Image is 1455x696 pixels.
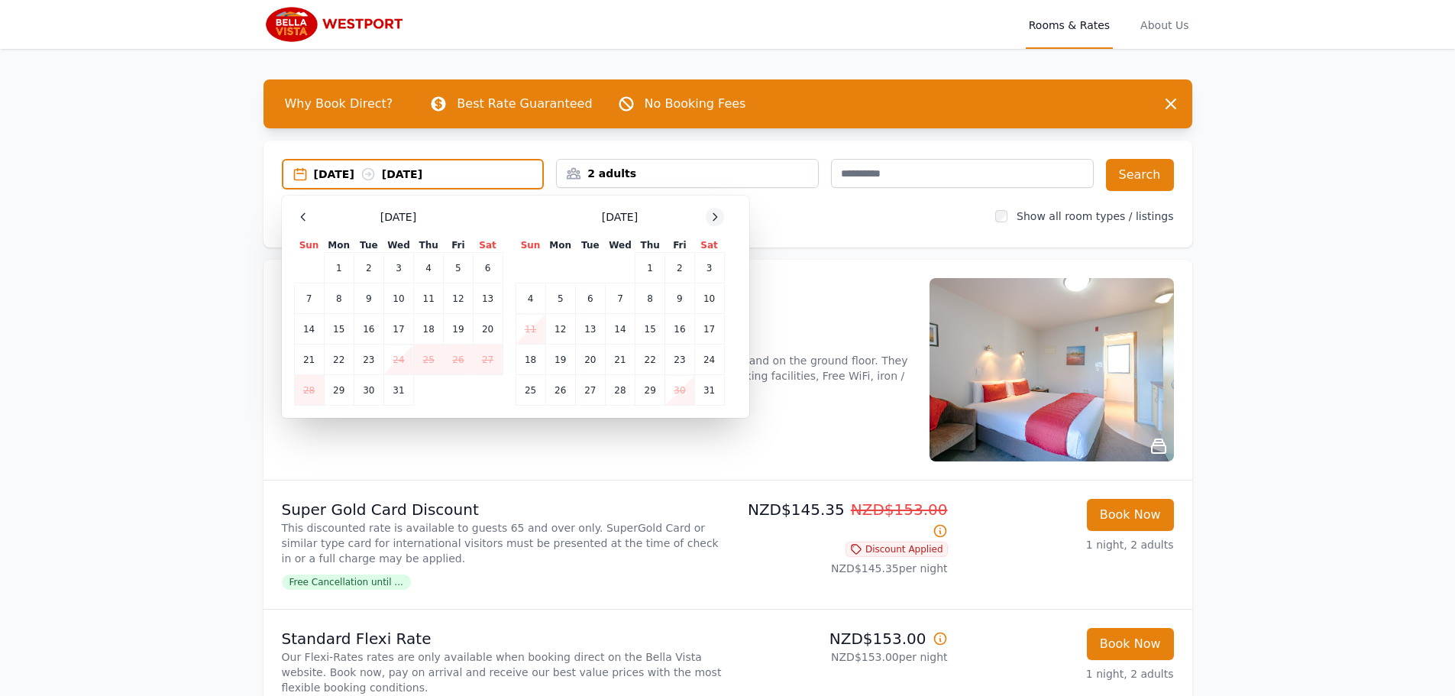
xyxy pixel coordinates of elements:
td: 22 [324,345,354,375]
td: 27 [473,345,503,375]
div: 2 adults [557,166,818,181]
button: Search [1106,159,1174,191]
td: 29 [635,375,665,406]
td: 11 [516,314,545,345]
th: Tue [575,238,605,253]
td: 17 [694,314,724,345]
label: Show all room types / listings [1017,210,1173,222]
span: NZD$153.00 [851,500,948,519]
p: Standard Flexi Rate [282,628,722,649]
th: Wed [605,238,635,253]
td: 20 [575,345,605,375]
td: 5 [545,283,575,314]
td: 2 [354,253,383,283]
td: 22 [635,345,665,375]
span: Why Book Direct? [273,89,406,119]
p: Best Rate Guaranteed [457,95,592,113]
p: NZD$153.00 per night [734,649,948,665]
td: 18 [516,345,545,375]
td: 24 [383,345,413,375]
p: Our Flexi-Rates rates are only available when booking direct on the Bella Vista website. Book now... [282,649,722,695]
p: 1 night, 2 adults [960,537,1174,552]
td: 21 [294,345,324,375]
td: 31 [694,375,724,406]
th: Sun [516,238,545,253]
td: 8 [635,283,665,314]
p: No Booking Fees [645,95,746,113]
th: Sun [294,238,324,253]
div: [DATE] [DATE] [314,167,543,182]
td: 9 [665,283,694,314]
p: NZD$145.35 [734,499,948,542]
th: Tue [354,238,383,253]
button: Book Now [1087,628,1174,660]
td: 28 [605,375,635,406]
td: 16 [665,314,694,345]
td: 8 [324,283,354,314]
th: Fri [444,238,473,253]
span: Free Cancellation until ... [282,575,411,590]
td: 19 [444,314,473,345]
td: 4 [414,253,444,283]
td: 25 [516,375,545,406]
td: 1 [324,253,354,283]
td: 10 [694,283,724,314]
td: 9 [354,283,383,314]
td: 7 [605,283,635,314]
td: 15 [324,314,354,345]
th: Sat [694,238,724,253]
td: 20 [473,314,503,345]
th: Mon [545,238,575,253]
td: 23 [665,345,694,375]
p: NZD$153.00 [734,628,948,649]
p: NZD$145.35 per night [734,561,948,576]
td: 29 [324,375,354,406]
td: 1 [635,253,665,283]
span: [DATE] [380,209,416,225]
td: 17 [383,314,413,345]
td: 30 [354,375,383,406]
p: Super Gold Card Discount [282,499,722,520]
img: Bella Vista Westport [264,6,411,43]
td: 14 [294,314,324,345]
td: 27 [575,375,605,406]
td: 6 [575,283,605,314]
td: 15 [635,314,665,345]
th: Fri [665,238,694,253]
td: 16 [354,314,383,345]
th: Thu [635,238,665,253]
td: 31 [383,375,413,406]
td: 10 [383,283,413,314]
td: 19 [545,345,575,375]
td: 6 [473,253,503,283]
td: 23 [354,345,383,375]
td: 12 [444,283,473,314]
td: 24 [694,345,724,375]
td: 30 [665,375,694,406]
th: Sat [473,238,503,253]
span: [DATE] [602,209,638,225]
span: Discount Applied [846,542,948,557]
td: 18 [414,314,444,345]
p: 1 night, 2 adults [960,666,1174,681]
td: 7 [294,283,324,314]
th: Thu [414,238,444,253]
td: 2 [665,253,694,283]
td: 21 [605,345,635,375]
td: 3 [694,253,724,283]
td: 11 [414,283,444,314]
td: 3 [383,253,413,283]
td: 26 [444,345,473,375]
td: 5 [444,253,473,283]
th: Wed [383,238,413,253]
th: Mon [324,238,354,253]
td: 26 [545,375,575,406]
td: 13 [473,283,503,314]
p: This discounted rate is available to guests 65 and over only. SuperGold Card or similar type card... [282,520,722,566]
td: 4 [516,283,545,314]
td: 12 [545,314,575,345]
td: 25 [414,345,444,375]
td: 28 [294,375,324,406]
button: Book Now [1087,499,1174,531]
td: 14 [605,314,635,345]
